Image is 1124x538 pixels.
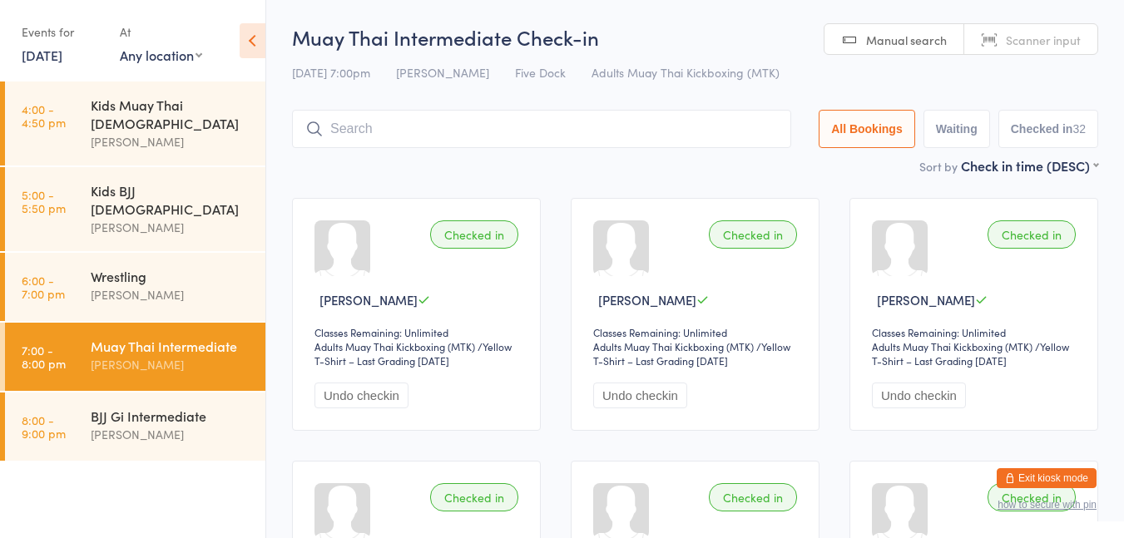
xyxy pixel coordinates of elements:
div: Adults Muay Thai Kickboxing (MTK) [314,339,475,353]
div: Wrestling [91,267,251,285]
a: 4:00 -4:50 pmKids Muay Thai [DEMOGRAPHIC_DATA][PERSON_NAME] [5,81,265,165]
button: how to secure with pin [998,499,1097,511]
span: Five Dock [515,64,566,81]
div: Adults Muay Thai Kickboxing (MTK) [872,339,1032,353]
div: Checked in [988,483,1076,511]
div: Checked in [709,220,797,249]
div: Checked in [988,220,1076,249]
div: Any location [120,46,202,64]
span: Adults Muay Thai Kickboxing (MTK) [592,64,780,81]
span: / Yellow T-Shirt – Last Grading [DATE] [593,339,790,368]
a: 6:00 -7:00 pmWrestling[PERSON_NAME] [5,253,265,321]
span: [PERSON_NAME] [598,291,696,308]
div: Checked in [709,483,797,511]
a: 5:00 -5:50 pmKids BJJ [DEMOGRAPHIC_DATA][PERSON_NAME] [5,167,265,251]
a: 7:00 -8:00 pmMuay Thai Intermediate[PERSON_NAME] [5,323,265,391]
div: [PERSON_NAME] [91,425,251,444]
button: Undo checkin [314,383,409,408]
button: All Bookings [819,110,915,148]
span: / Yellow T-Shirt – Last Grading [DATE] [872,339,1069,368]
div: Kids BJJ [DEMOGRAPHIC_DATA] [91,181,251,218]
a: [DATE] [22,46,62,64]
button: Undo checkin [872,383,966,408]
span: Manual search [866,32,947,48]
div: 32 [1072,122,1086,136]
time: 7:00 - 8:00 pm [22,343,66,370]
label: Sort by [919,158,958,175]
span: [PERSON_NAME] [396,64,489,81]
div: Kids Muay Thai [DEMOGRAPHIC_DATA] [91,96,251,132]
div: [PERSON_NAME] [91,132,251,151]
time: 5:00 - 5:50 pm [22,188,66,215]
div: Adults Muay Thai Kickboxing (MTK) [593,339,754,353]
time: 6:00 - 7:00 pm [22,274,65,300]
div: Classes Remaining: Unlimited [593,325,802,339]
span: [DATE] 7:00pm [292,64,370,81]
div: Events for [22,18,103,46]
div: [PERSON_NAME] [91,218,251,237]
input: Search [292,110,791,148]
time: 4:00 - 4:50 pm [22,102,66,129]
span: Scanner input [1006,32,1081,48]
div: Checked in [430,220,518,249]
div: [PERSON_NAME] [91,285,251,304]
div: Checked in [430,483,518,511]
div: BJJ Gi Intermediate [91,407,251,425]
span: [PERSON_NAME] [877,291,975,308]
a: 8:00 -9:00 pmBJJ Gi Intermediate[PERSON_NAME] [5,392,265,461]
button: Waiting [923,110,990,148]
h2: Muay Thai Intermediate Check-in [292,23,1098,51]
div: Classes Remaining: Unlimited [314,325,523,339]
div: At [120,18,202,46]
span: [PERSON_NAME] [319,291,418,308]
div: Muay Thai Intermediate [91,337,251,355]
button: Checked in32 [998,110,1098,148]
button: Undo checkin [593,383,687,408]
time: 8:00 - 9:00 pm [22,413,66,440]
div: [PERSON_NAME] [91,355,251,374]
div: Classes Remaining: Unlimited [872,325,1081,339]
button: Exit kiosk mode [997,468,1097,488]
div: Check in time (DESC) [961,156,1098,175]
